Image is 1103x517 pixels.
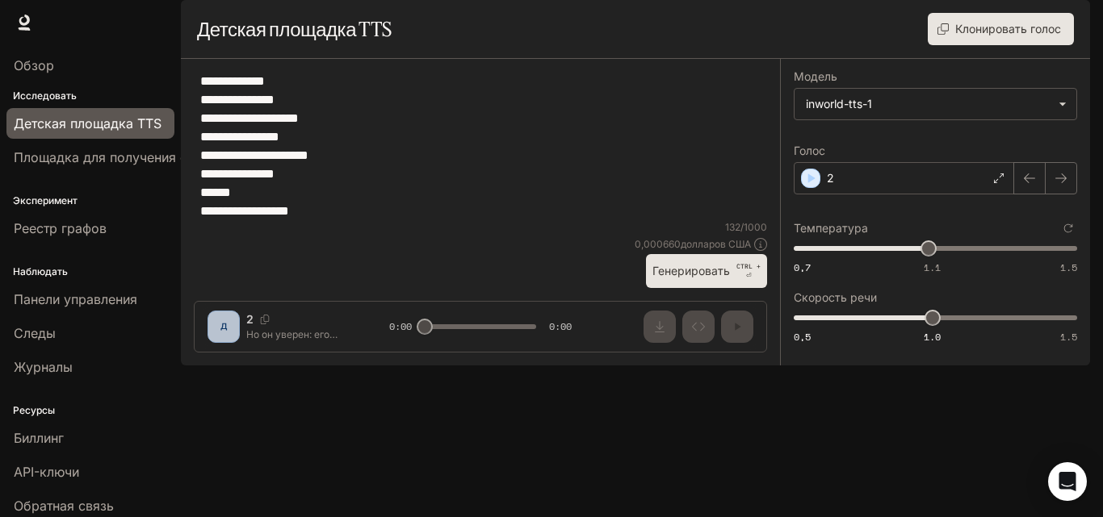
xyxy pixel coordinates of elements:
[794,261,811,274] font: 0,7
[827,171,834,185] font: 2
[1060,261,1077,274] font: 1.5
[794,144,825,157] font: Голос
[1060,330,1077,344] font: 1.5
[794,69,837,83] font: Модель
[1048,462,1087,501] div: Открытый Интерком Мессенджер
[794,221,868,235] font: Температура
[197,17,392,41] font: Детская площадка TTS
[955,22,1061,35] font: Клонировать голос
[652,264,730,277] font: Генерировать
[924,261,941,274] font: 1.1
[924,330,941,344] font: 1.0
[794,330,811,344] font: 0,5
[646,254,767,287] button: ГенерироватьCTRL +⏎
[795,89,1076,119] div: inworld-tts-1
[736,262,761,270] font: CTRL +
[928,13,1074,45] button: Клонировать голос
[746,272,752,279] font: ⏎
[806,97,872,110] font: inworld-tts-1
[1059,219,1077,237] button: Сбросить к настройкам по умолчанию
[794,290,877,304] font: Скорость речи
